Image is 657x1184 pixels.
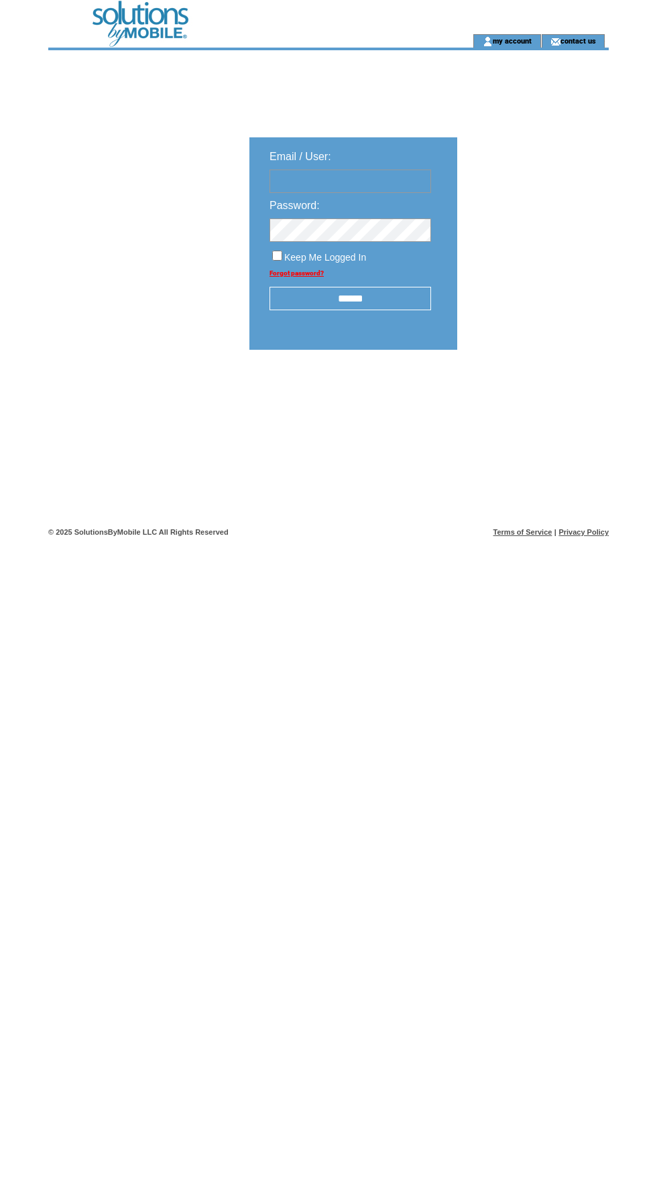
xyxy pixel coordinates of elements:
span: © 2025 SolutionsByMobile LLC All Rights Reserved [48,528,229,536]
span: Email / User: [270,151,331,162]
img: transparent.png;jsessionid=4944A2E108AF4970D322CE37AA369AB0 [496,383,563,400]
img: account_icon.gif;jsessionid=4944A2E108AF4970D322CE37AA369AB0 [483,36,493,47]
a: Terms of Service [493,528,552,536]
a: Forgot password? [270,269,324,277]
a: contact us [560,36,596,45]
img: contact_us_icon.gif;jsessionid=4944A2E108AF4970D322CE37AA369AB0 [550,36,560,47]
a: my account [493,36,532,45]
span: Keep Me Logged In [284,252,366,263]
a: Privacy Policy [558,528,609,536]
span: | [554,528,556,536]
span: Password: [270,200,320,211]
